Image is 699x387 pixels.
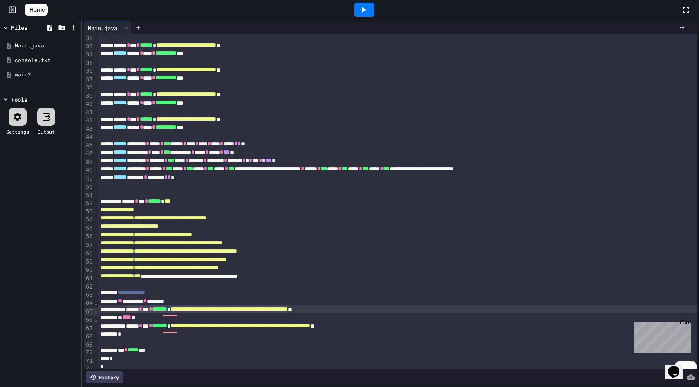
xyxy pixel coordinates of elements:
div: 48 [84,166,94,174]
div: History [86,371,123,383]
div: 71 [84,357,94,365]
div: 64 [84,299,94,307]
div: Output [38,128,55,135]
div: Chat with us now!Close [3,3,56,52]
div: 32 [84,34,94,43]
div: 62 [84,283,94,291]
div: 61 [84,275,94,283]
span: Fold line [94,316,98,323]
div: 46 [84,150,94,158]
div: 70 [84,349,94,357]
div: Main.java [84,22,132,34]
div: 49 [84,175,94,183]
div: main2 [15,71,78,79]
div: 55 [84,224,94,233]
div: 65 [84,308,94,316]
div: 50 [84,183,94,191]
div: 52 [84,199,94,208]
div: Main.java [15,42,78,50]
div: 51 [84,191,94,199]
div: 44 [84,133,94,141]
div: 63 [84,291,94,299]
div: Files [11,23,27,32]
div: 41 [84,109,94,117]
div: Settings [6,128,29,135]
div: 58 [84,249,94,257]
iframe: chat widget [665,354,691,379]
div: 72 [84,365,94,373]
iframe: chat widget [631,319,691,353]
div: 33 [84,43,94,51]
div: 56 [84,233,94,241]
div: 45 [84,141,94,150]
div: 36 [84,67,94,75]
div: 53 [84,208,94,216]
div: 40 [84,100,94,108]
a: Home [25,4,48,16]
div: Main.java [84,24,121,32]
div: 57 [84,241,94,249]
div: 43 [84,125,94,133]
div: 35 [84,59,94,67]
div: 67 [84,324,94,333]
div: 42 [84,116,94,125]
div: 69 [84,341,94,349]
div: Tools [11,95,27,104]
div: 68 [84,333,94,341]
div: 47 [84,158,94,166]
div: 60 [84,266,94,274]
div: 34 [84,51,94,59]
div: 37 [84,76,94,84]
span: Home [29,6,45,14]
div: 39 [84,92,94,100]
div: 38 [84,84,94,92]
span: Fold line [94,300,98,306]
div: 66 [84,316,94,324]
div: 59 [84,258,94,266]
div: 54 [84,216,94,224]
div: console.txt [15,56,78,65]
